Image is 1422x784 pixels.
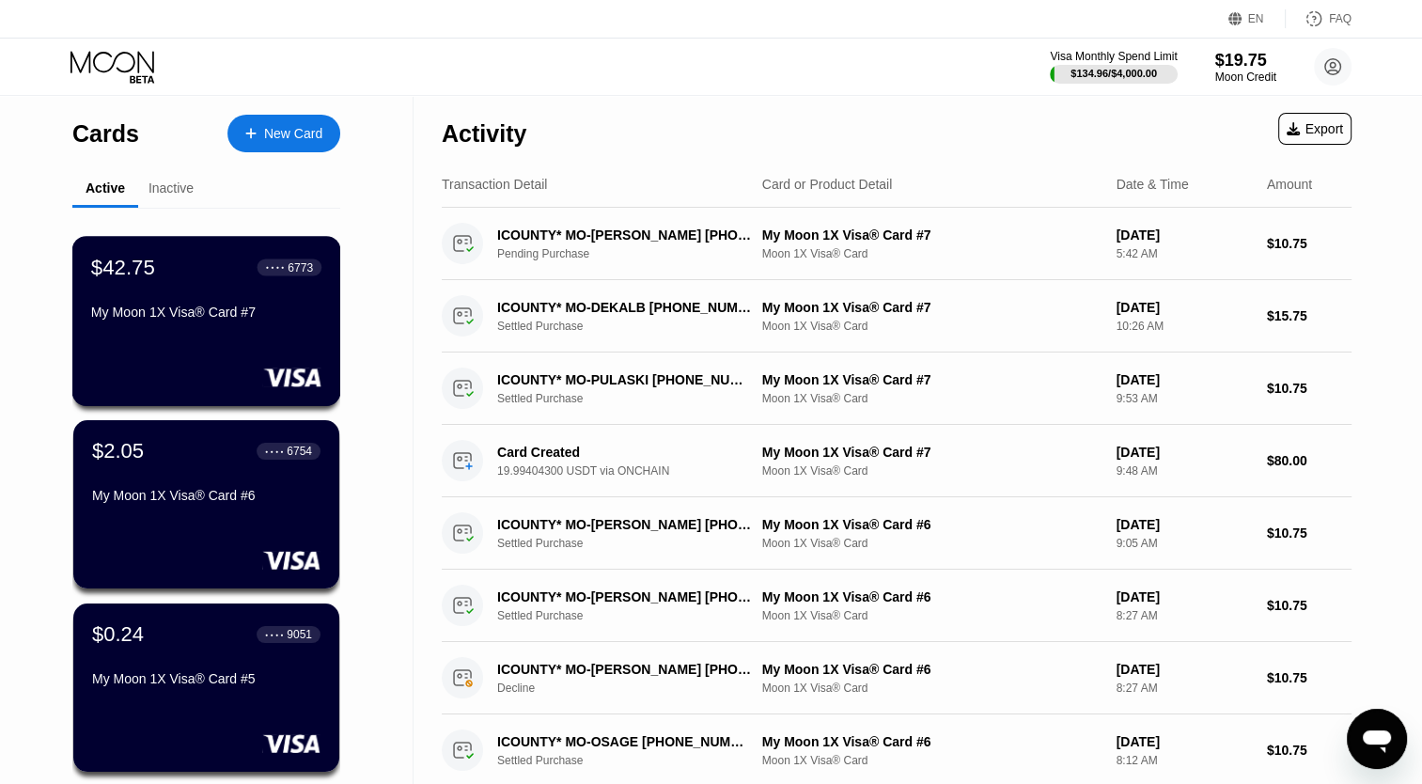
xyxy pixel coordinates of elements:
[442,120,526,148] div: Activity
[497,734,753,749] div: ICOUNTY* MO-OSAGE [PHONE_NUMBER] US
[762,177,893,192] div: Card or Product Detail
[91,305,321,320] div: My Moon 1X Visa® Card #7
[497,247,772,260] div: Pending Purchase
[497,372,753,387] div: ICOUNTY* MO-PULASKI [PHONE_NUMBER] US
[1116,177,1188,192] div: Date & Time
[72,120,139,148] div: Cards
[1267,743,1352,758] div: $10.75
[1116,609,1251,622] div: 8:27 AM
[497,537,772,550] div: Settled Purchase
[287,445,312,458] div: 6754
[762,662,1102,677] div: My Moon 1X Visa® Card #6
[762,445,1102,460] div: My Moon 1X Visa® Card #7
[1267,381,1352,396] div: $10.75
[497,227,753,243] div: ICOUNTY* MO-[PERSON_NAME] [PHONE_NUMBER] US
[497,682,772,695] div: Decline
[148,180,194,196] div: Inactive
[86,180,125,196] div: Active
[442,425,1352,497] div: Card Created19.99404300 USDT via ONCHAINMy Moon 1X Visa® Card #7Moon 1X Visa® Card[DATE]9:48 AM$8...
[1267,236,1352,251] div: $10.75
[1116,662,1251,677] div: [DATE]
[497,609,772,622] div: Settled Purchase
[762,320,1102,333] div: Moon 1X Visa® Card
[497,320,772,333] div: Settled Purchase
[1215,51,1276,84] div: $19.75Moon Credit
[1050,50,1177,63] div: Visa Monthly Spend Limit
[287,628,312,641] div: 9051
[91,255,155,279] div: $42.75
[497,754,772,767] div: Settled Purchase
[762,517,1102,532] div: My Moon 1X Visa® Card #6
[92,488,320,503] div: My Moon 1X Visa® Card #6
[497,589,753,604] div: ICOUNTY* MO-[PERSON_NAME] [PHONE_NUMBER] US
[1329,12,1352,25] div: FAQ
[762,537,1102,550] div: Moon 1X Visa® Card
[288,260,313,274] div: 6773
[442,208,1352,280] div: ICOUNTY* MO-[PERSON_NAME] [PHONE_NUMBER] USPending PurchaseMy Moon 1X Visa® Card #7Moon 1X Visa® ...
[92,671,320,686] div: My Moon 1X Visa® Card #5
[1116,320,1251,333] div: 10:26 AM
[442,642,1352,714] div: ICOUNTY* MO-[PERSON_NAME] [PHONE_NUMBER] USDeclineMy Moon 1X Visa® Card #6Moon 1X Visa® Card[DATE...
[1116,517,1251,532] div: [DATE]
[1116,227,1251,243] div: [DATE]
[1267,670,1352,685] div: $10.75
[497,300,753,315] div: ICOUNTY* MO-DEKALB [PHONE_NUMBER] US
[762,589,1102,604] div: My Moon 1X Visa® Card #6
[265,632,284,637] div: ● ● ● ●
[92,622,144,647] div: $0.24
[497,392,772,405] div: Settled Purchase
[1116,537,1251,550] div: 9:05 AM
[1278,113,1352,145] div: Export
[1116,464,1251,478] div: 9:48 AM
[442,280,1352,353] div: ICOUNTY* MO-DEKALB [PHONE_NUMBER] USSettled PurchaseMy Moon 1X Visa® Card #7Moon 1X Visa® Card[DA...
[497,517,753,532] div: ICOUNTY* MO-[PERSON_NAME] [PHONE_NUMBER] US
[1116,682,1251,695] div: 8:27 AM
[73,420,339,588] div: $2.05● ● ● ●6754My Moon 1X Visa® Card #6
[1267,177,1312,192] div: Amount
[1287,121,1343,136] div: Export
[1228,9,1286,28] div: EN
[762,247,1102,260] div: Moon 1X Visa® Card
[762,682,1102,695] div: Moon 1X Visa® Card
[1267,525,1352,541] div: $10.75
[442,570,1352,642] div: ICOUNTY* MO-[PERSON_NAME] [PHONE_NUMBER] USSettled PurchaseMy Moon 1X Visa® Card #6Moon 1X Visa® ...
[762,227,1102,243] div: My Moon 1X Visa® Card #7
[497,445,753,460] div: Card Created
[227,115,340,152] div: New Card
[497,662,753,677] div: ICOUNTY* MO-[PERSON_NAME] [PHONE_NUMBER] US
[1116,445,1251,460] div: [DATE]
[762,464,1102,478] div: Moon 1X Visa® Card
[266,264,285,270] div: ● ● ● ●
[1347,709,1407,769] iframe: Button to launch messaging window
[762,734,1102,749] div: My Moon 1X Visa® Card #6
[1070,68,1157,79] div: $134.96 / $4,000.00
[762,372,1102,387] div: My Moon 1X Visa® Card #7
[1116,392,1251,405] div: 9:53 AM
[1267,308,1352,323] div: $15.75
[1267,453,1352,468] div: $80.00
[762,609,1102,622] div: Moon 1X Visa® Card
[73,604,339,772] div: $0.24● ● ● ●9051My Moon 1X Visa® Card #5
[762,300,1102,315] div: My Moon 1X Visa® Card #7
[762,754,1102,767] div: Moon 1X Visa® Card
[1248,12,1264,25] div: EN
[1215,71,1276,84] div: Moon Credit
[1116,372,1251,387] div: [DATE]
[1267,598,1352,613] div: $10.75
[73,237,339,405] div: $42.75● ● ● ●6773My Moon 1X Visa® Card #7
[1050,50,1177,84] div: Visa Monthly Spend Limit$134.96/$4,000.00
[1116,734,1251,749] div: [DATE]
[1116,247,1251,260] div: 5:42 AM
[1286,9,1352,28] div: FAQ
[442,177,547,192] div: Transaction Detail
[497,464,772,478] div: 19.99404300 USDT via ONCHAIN
[1116,300,1251,315] div: [DATE]
[442,497,1352,570] div: ICOUNTY* MO-[PERSON_NAME] [PHONE_NUMBER] USSettled PurchaseMy Moon 1X Visa® Card #6Moon 1X Visa® ...
[762,392,1102,405] div: Moon 1X Visa® Card
[442,353,1352,425] div: ICOUNTY* MO-PULASKI [PHONE_NUMBER] USSettled PurchaseMy Moon 1X Visa® Card #7Moon 1X Visa® Card[D...
[264,126,322,142] div: New Card
[1215,51,1276,71] div: $19.75
[92,439,144,463] div: $2.05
